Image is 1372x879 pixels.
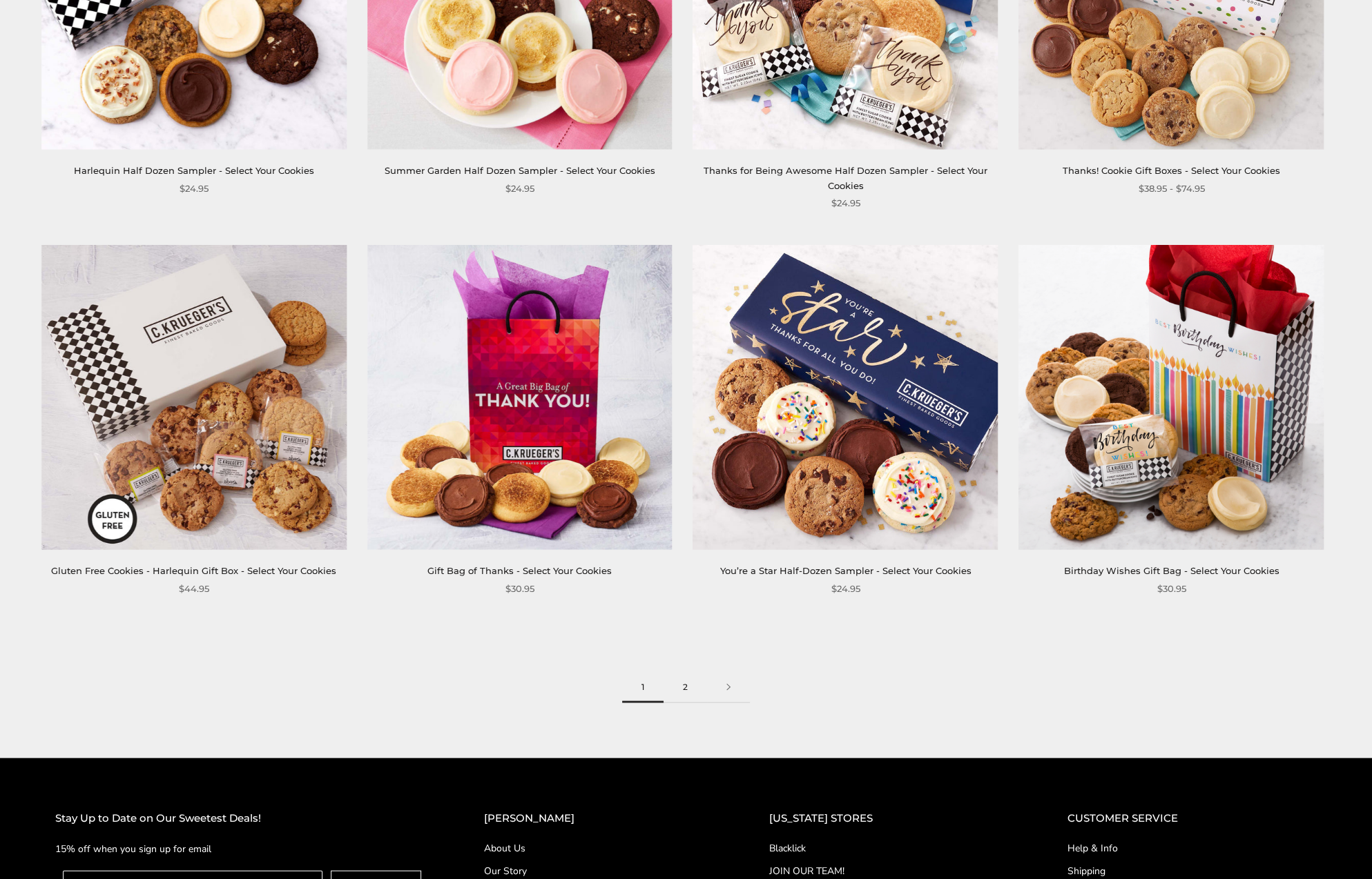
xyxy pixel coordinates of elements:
a: Next page [707,671,750,702]
h2: CUSTOMER SERVICE [1067,809,1317,827]
a: Thanks! Cookie Gift Boxes - Select Your Cookies [1063,164,1280,175]
a: Gluten Free Cookies - Harlequin Gift Box - Select Your Cookies [51,564,336,575]
span: $30.95 [1157,581,1186,595]
a: 2 [664,671,707,702]
img: You’re a Star Half-Dozen Sampler - Select Your Cookies [693,244,998,549]
a: Summer Garden Half Dozen Sampler - Select Your Cookies [385,164,655,175]
span: $30.95 [505,581,534,595]
iframe: Sign Up via Text for Offers [11,827,143,868]
a: Help & Info [1067,840,1317,855]
a: About Us [484,840,714,855]
img: Gluten Free Cookies - Harlequin Gift Box - Select Your Cookies [41,244,347,549]
h2: [PERSON_NAME] [484,809,714,827]
p: 15% off when you sign up for email [55,840,429,856]
h2: [US_STATE] STORES [769,809,1012,827]
a: Birthday Wishes Gift Bag - Select Your Cookies [1063,564,1279,575]
h2: Stay Up to Date on Our Sweetest Deals! [55,809,429,827]
a: Blacklick [769,840,1012,855]
a: JOIN OUR TEAM! [769,863,1012,878]
span: $38.95 - $74.95 [1138,181,1204,195]
a: Our Story [484,863,714,878]
img: Birthday Wishes Gift Bag - Select Your Cookies [1018,244,1324,549]
span: $24.95 [505,181,534,195]
span: $44.95 [179,581,209,595]
a: Thanks for Being Awesome Half Dozen Sampler - Select Your Cookies [704,164,987,190]
img: Gift Bag of Thanks - Select Your Cookies [367,244,673,549]
a: Gift Bag of Thanks - Select Your Cookies [427,564,612,575]
span: 1 [622,671,664,702]
a: Harlequin Half Dozen Sampler - Select Your Cookies [74,164,314,175]
span: $24.95 [831,581,860,595]
span: $24.95 [831,195,860,210]
a: Shipping [1067,863,1317,878]
a: You’re a Star Half-Dozen Sampler - Select Your Cookies [719,564,971,575]
span: $24.95 [180,181,209,195]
